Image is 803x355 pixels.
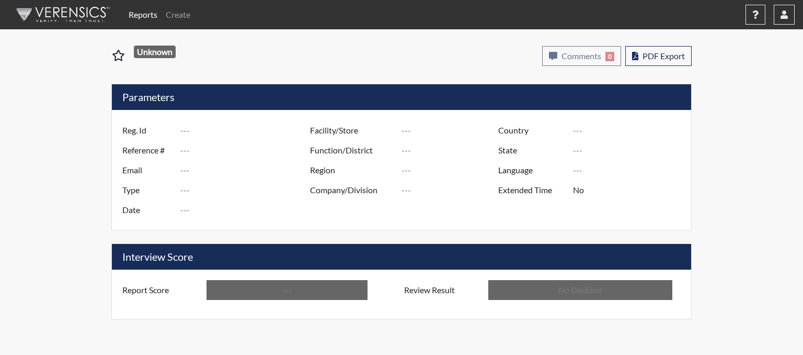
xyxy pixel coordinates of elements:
[112,84,691,110] h5: Parameters
[573,140,689,160] input: ---
[490,120,573,140] label: Country
[490,160,573,180] label: Language
[207,280,368,300] input: ---
[625,46,692,66] button: PDF Export
[114,120,180,140] label: Reg. Id
[162,4,194,25] a: Create
[302,120,401,140] label: Facility/Store
[573,120,689,140] input: ---
[180,120,313,140] input: ---
[114,280,207,300] label: Report Score
[573,160,689,180] input: ---
[134,46,176,58] span: Unknown
[490,180,573,200] label: Extended Time
[401,140,501,160] input: ---
[401,120,501,140] input: ---
[302,180,401,200] label: Company/Division
[180,180,313,200] input: ---
[180,200,313,220] input: ---
[112,244,691,270] h5: Interview Score
[488,280,672,300] input: No Decision
[490,140,573,160] label: State
[573,180,689,200] input: ---
[114,200,180,220] label: Date
[124,4,162,25] a: Reports
[180,140,313,160] input: ---
[401,180,501,200] input: ---
[396,280,488,300] label: Review Result
[114,140,180,160] label: Reference #
[114,160,180,180] label: Email
[114,180,180,200] label: Type
[401,160,501,180] input: ---
[180,160,313,180] input: ---
[542,46,621,66] button: Comments0
[605,52,614,61] span: 0
[302,160,401,180] label: Region
[561,51,601,61] span: Comments
[302,140,401,160] label: Function/District
[643,51,685,61] span: PDF Export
